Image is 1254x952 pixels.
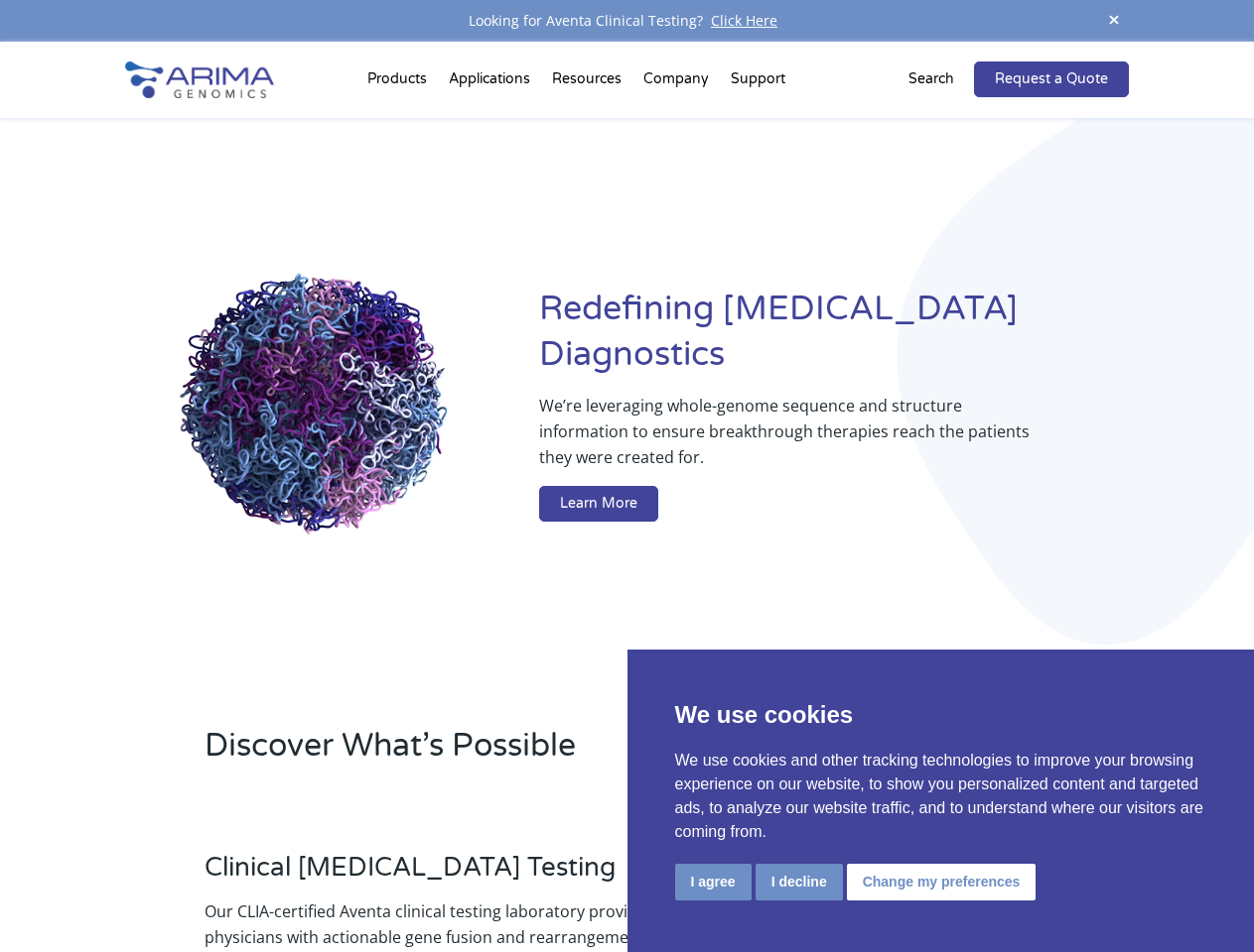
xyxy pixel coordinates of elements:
button: I agree [675,864,752,900]
p: We use cookies and other tracking technologies to improve your browsing experience on our website... [675,749,1207,844]
h2: Discover What’s Possible [205,724,864,783]
p: We use cookies [675,697,1207,733]
a: Request a Quote [974,61,1129,97]
img: Arima-Genomics-logo [125,61,274,98]
h1: Redefining [MEDICAL_DATA] Diagnostics [539,287,1129,393]
h3: Clinical [MEDICAL_DATA] Testing [205,852,705,898]
button: I decline [756,864,843,900]
p: Search [908,66,954,92]
div: Looking for Aventa Clinical Testing? [125,8,1128,34]
a: Learn More [539,486,658,522]
p: We’re leveraging whole-genome sequence and structure information to ensure breakthrough therapies... [539,393,1049,486]
button: Change my preferences [847,864,1037,900]
a: Click Here [703,11,785,30]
